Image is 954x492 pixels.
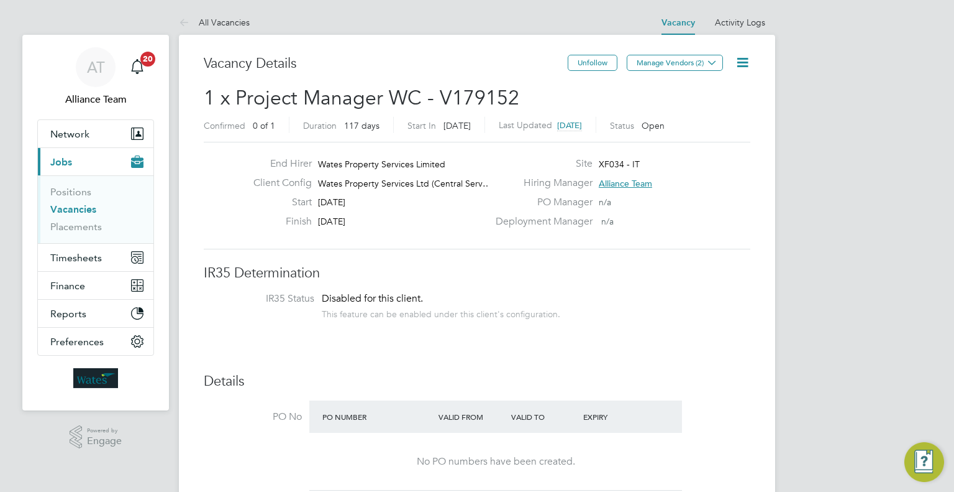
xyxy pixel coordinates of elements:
label: Start [243,196,312,209]
label: Site [488,157,593,170]
nav: Main navigation [22,35,169,411]
span: Reports [50,308,86,320]
span: 0 of 1 [253,120,275,131]
span: Jobs [50,156,72,168]
span: Alliance Team [599,178,652,189]
label: Start In [407,120,436,131]
span: Network [50,128,89,140]
span: 117 days [344,120,379,131]
span: 1 x Project Manager WC - V179152 [204,86,519,110]
button: Engage Resource Center [904,442,944,482]
button: Unfollow [568,55,617,71]
label: IR35 Status [216,292,314,305]
h3: IR35 Determination [204,264,750,282]
label: Client Config [243,177,312,190]
div: Valid To [508,406,581,428]
a: Placements [50,221,102,233]
div: Expiry [580,406,653,428]
label: Status [610,120,634,131]
h3: Vacancy Details [204,55,568,73]
span: [DATE] [318,197,345,208]
label: Last Updated [499,119,552,131]
a: Powered byEngage [70,425,122,449]
button: Timesheets [38,244,153,271]
button: Reports [38,300,153,327]
a: All Vacancies [179,17,250,28]
h3: Details [204,373,750,391]
span: 20 [140,52,155,67]
span: Alliance Team [37,92,154,107]
span: Finance [50,280,85,292]
span: Wates Property Services Ltd (Central Serv… [318,178,491,189]
div: PO Number [319,406,435,428]
span: Timesheets [50,252,102,264]
button: Finance [38,272,153,299]
span: Wates Property Services Limited [318,159,445,170]
button: Manage Vendors (2) [627,55,723,71]
a: 20 [125,47,150,87]
a: ATAlliance Team [37,47,154,107]
label: Finish [243,215,312,228]
label: End Hirer [243,157,312,170]
button: Network [38,120,153,147]
span: Engage [87,436,122,447]
div: Valid From [435,406,508,428]
div: This feature can be enabled under this client's configuration. [322,305,560,320]
a: Positions [50,186,91,198]
span: [DATE] [318,216,345,227]
a: Vacancy [661,17,695,28]
button: Jobs [38,148,153,175]
a: Go to home page [37,368,154,388]
span: [DATE] [443,120,471,131]
span: Preferences [50,336,104,348]
button: Preferences [38,328,153,355]
span: Open [642,120,665,131]
span: n/a [601,216,614,227]
label: Hiring Manager [488,177,593,190]
span: XF034 - IT [599,159,640,170]
label: Duration [303,120,337,131]
label: Deployment Manager [488,215,593,228]
span: [DATE] [557,120,582,131]
span: AT [87,59,105,75]
label: PO No [204,411,302,424]
span: Disabled for this client. [322,292,423,305]
span: n/a [599,197,611,208]
a: Activity Logs [715,17,765,28]
span: Powered by [87,425,122,436]
label: PO Manager [488,196,593,209]
div: No PO numbers have been created. [322,455,670,468]
div: Jobs [38,175,153,243]
a: Vacancies [50,203,96,215]
img: wates-logo-retina.png [73,368,118,388]
label: Confirmed [204,120,245,131]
